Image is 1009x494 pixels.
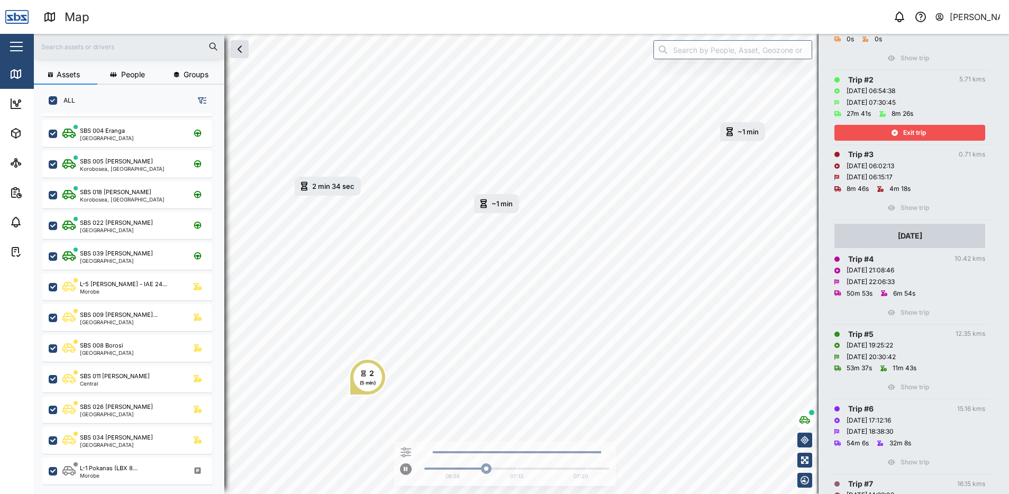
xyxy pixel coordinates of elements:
[28,246,57,258] div: Tasks
[893,363,916,373] div: 11m 43s
[28,216,60,228] div: Alarms
[28,187,63,198] div: Reports
[934,10,1001,24] button: [PERSON_NAME]
[847,184,869,194] div: 8m 46s
[80,442,153,447] div: [GEOGRAPHIC_DATA]
[848,478,873,490] div: Trip # 7
[720,122,765,141] div: Map marker
[80,227,153,233] div: [GEOGRAPHIC_DATA]
[80,197,165,202] div: Korobosea, [GEOGRAPHIC_DATA]
[847,427,894,437] div: [DATE] 18:38:30
[80,402,153,411] div: SBS 026 [PERSON_NAME]
[847,172,893,182] div: [DATE] 06:15:17
[848,403,874,415] div: Trip # 6
[28,98,75,109] div: Dashboard
[446,472,460,481] div: 06:58
[80,126,125,135] div: SBS 004 Eranga
[893,289,915,299] div: 6m 54s
[847,289,872,299] div: 50m 53s
[889,184,911,194] div: 4m 18s
[847,266,894,276] div: [DATE] 21:08:46
[959,150,985,160] div: 0.71 kms
[121,71,145,78] span: People
[847,277,895,287] div: [DATE] 22:06:33
[28,157,53,169] div: Sites
[80,372,150,381] div: SBS 011 [PERSON_NAME]
[903,125,926,140] span: Exit trip
[574,472,588,481] div: 07:20
[875,34,882,44] div: 0s
[80,350,134,355] div: [GEOGRAPHIC_DATA]
[28,68,51,80] div: Map
[898,230,922,242] div: [DATE]
[957,404,985,414] div: 15.16 kms
[80,135,134,141] div: [GEOGRAPHIC_DATA]
[510,472,523,481] div: 07:13
[349,359,386,396] div: Map marker
[847,161,894,171] div: [DATE] 06:02:13
[80,258,153,263] div: [GEOGRAPHIC_DATA]
[847,363,872,373] div: 53m 37s
[80,464,138,473] div: L-1 Pokanas (LBX 8...
[956,329,985,339] div: 12.35 kms
[80,473,138,478] div: Morobe
[80,341,123,350] div: SBS 008 Borosi
[80,289,167,294] div: Morobe
[847,341,893,351] div: [DATE] 19:25:22
[80,249,153,258] div: SBS 039 [PERSON_NAME]
[80,157,153,166] div: SBS 005 [PERSON_NAME]
[848,149,874,160] div: Trip # 3
[955,254,985,264] div: 10.42 kms
[892,109,913,119] div: 8m 26s
[959,75,985,85] div: 5.71 kms
[34,34,1009,494] canvas: Map
[80,218,153,227] div: SBS 022 [PERSON_NAME]
[80,188,151,197] div: SBS 018 [PERSON_NAME]
[80,433,153,442] div: SBS 034 [PERSON_NAME]
[80,319,158,325] div: [GEOGRAPHIC_DATA]
[65,8,89,26] div: Map
[847,109,871,119] div: 27m 41s
[80,280,167,289] div: L-5 [PERSON_NAME] - IAE 24...
[889,438,911,449] div: 32m 8s
[369,368,374,379] div: 2
[834,125,985,141] button: Exit trip
[848,328,874,340] div: Trip # 5
[848,253,874,265] div: Trip # 4
[5,5,29,29] img: Main Logo
[738,129,759,135] div: ~1 min
[295,177,361,196] div: Map marker
[474,194,519,213] div: Map marker
[950,11,1001,24] div: [PERSON_NAME]
[847,34,854,44] div: 0s
[184,71,208,78] span: Groups
[80,411,153,417] div: [GEOGRAPHIC_DATA]
[42,113,224,486] div: grid
[80,166,165,171] div: Korobosea, [GEOGRAPHIC_DATA]
[847,98,896,108] div: [DATE] 07:30:45
[40,39,218,54] input: Search assets or drivers
[847,416,891,426] div: [DATE] 17:12:16
[847,438,869,449] div: 54m 6s
[28,127,60,139] div: Assets
[57,96,75,105] label: ALL
[360,379,376,387] div: (5 min)
[80,310,158,319] div: SBS 009 [PERSON_NAME]...
[848,74,874,86] div: Trip # 2
[492,200,513,207] div: ~1 min
[847,86,895,96] div: [DATE] 06:54:38
[957,479,985,489] div: 16.15 kms
[80,381,150,386] div: Central
[847,352,896,362] div: [DATE] 20:30:42
[312,183,354,190] div: 2 min 34 sec
[57,71,80,78] span: Assets
[653,40,812,59] input: Search by People, Asset, Geozone or Place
